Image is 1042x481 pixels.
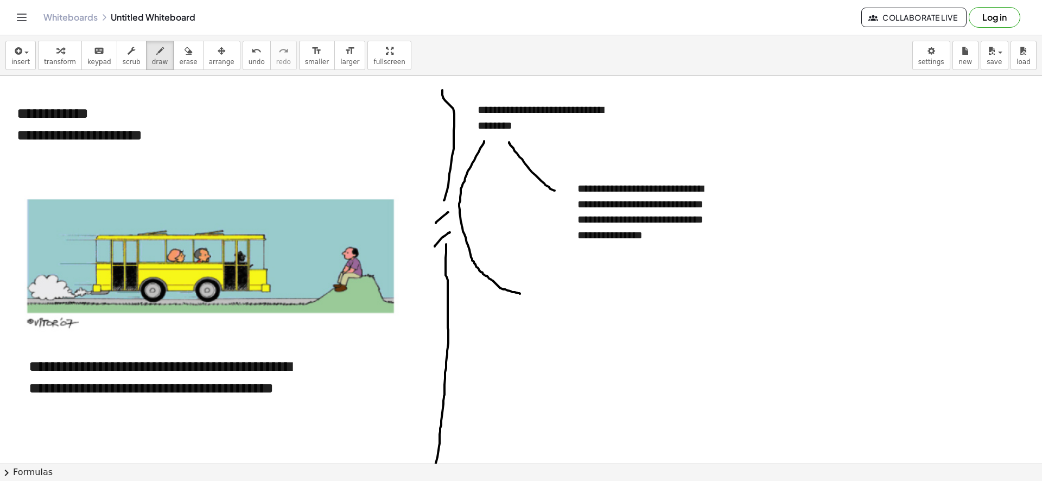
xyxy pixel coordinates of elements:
[38,41,82,70] button: transform
[94,45,104,58] i: keyboard
[5,41,36,70] button: insert
[981,41,1008,70] button: save
[209,58,234,66] span: arrange
[81,41,117,70] button: keyboardkeypad
[987,58,1002,66] span: save
[13,9,30,26] button: Toggle navigation
[146,41,174,70] button: draw
[912,41,950,70] button: settings
[11,58,30,66] span: insert
[123,58,141,66] span: scrub
[1011,41,1037,70] button: load
[345,45,355,58] i: format_size
[152,58,168,66] span: draw
[871,12,957,22] span: Collaborate Live
[334,41,365,70] button: format_sizelarger
[249,58,265,66] span: undo
[299,41,335,70] button: format_sizesmaller
[203,41,240,70] button: arrange
[243,41,271,70] button: undoundo
[918,58,944,66] span: settings
[276,58,291,66] span: redo
[44,58,76,66] span: transform
[969,7,1020,28] button: Log in
[270,41,297,70] button: redoredo
[251,45,262,58] i: undo
[305,58,329,66] span: smaller
[952,41,979,70] button: new
[367,41,411,70] button: fullscreen
[340,58,359,66] span: larger
[312,45,322,58] i: format_size
[373,58,405,66] span: fullscreen
[179,58,197,66] span: erase
[278,45,289,58] i: redo
[1016,58,1031,66] span: load
[43,12,98,23] a: Whiteboards
[117,41,147,70] button: scrub
[87,58,111,66] span: keypad
[173,41,203,70] button: erase
[861,8,967,27] button: Collaborate Live
[958,58,972,66] span: new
